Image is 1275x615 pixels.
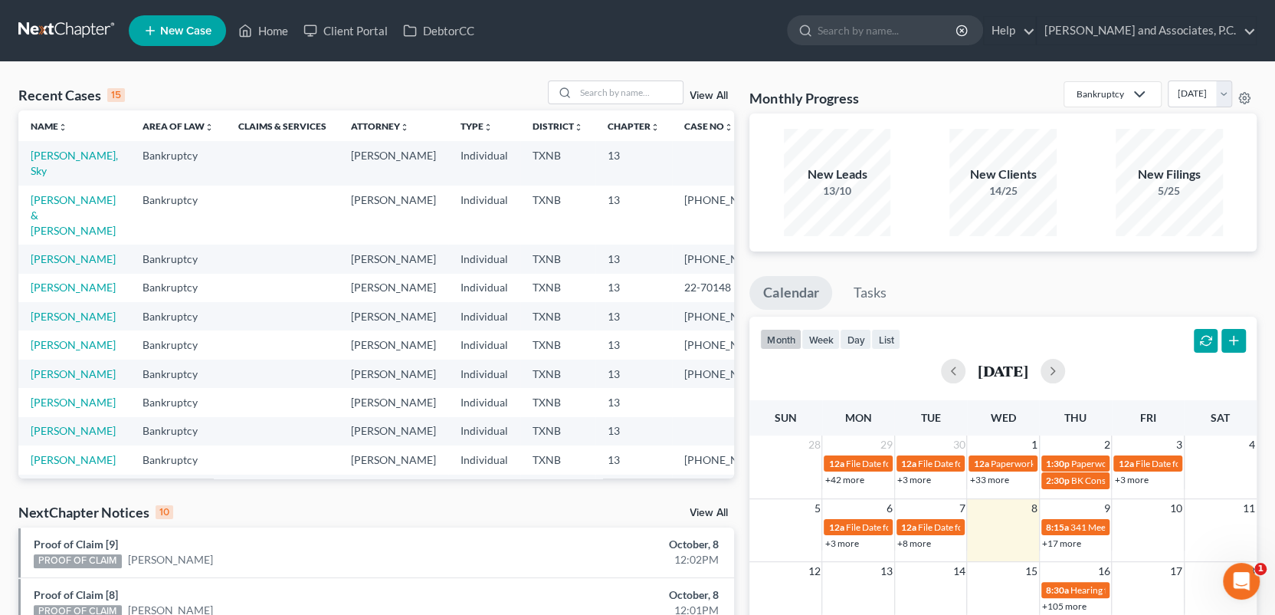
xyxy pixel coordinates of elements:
td: TXNB [520,274,595,302]
a: Districtunfold_more [533,120,583,132]
span: 13 [879,562,894,580]
a: [PERSON_NAME] [31,310,116,323]
td: [PHONE_NUMBER] [672,360,792,388]
a: Calendar [749,276,832,310]
span: 2 [1102,436,1111,454]
td: Individual [448,245,520,273]
td: TXNB [520,417,595,446]
i: unfold_more [205,123,214,132]
td: Bankruptcy [130,331,226,359]
a: Help [984,17,1035,44]
div: 10 [156,505,173,519]
span: 9 [1102,499,1111,518]
span: Tue [921,411,941,424]
td: Bankruptcy [130,141,226,185]
a: [PERSON_NAME] [31,453,116,466]
a: Client Portal [296,17,395,44]
td: 22-70148 [672,274,792,302]
td: [PHONE_NUMBER] [672,245,792,273]
span: BK Consult for [PERSON_NAME], Van [1071,475,1223,486]
td: 13 [595,245,672,273]
i: unfold_more [58,123,67,132]
span: 1 [1030,436,1039,454]
a: [PERSON_NAME] [31,396,116,409]
a: +3 more [1114,474,1148,485]
td: TXNB [520,446,595,474]
span: New Case [160,25,211,37]
td: 13 [595,360,672,388]
a: +17 more [1042,538,1081,549]
a: View All [690,508,728,518]
a: +3 more [897,474,931,485]
span: Fri [1140,411,1156,424]
span: 10 [1168,499,1184,518]
a: [PERSON_NAME] [31,338,116,351]
span: Hearing for [PERSON_NAME] [1070,584,1190,596]
input: Search by name... [818,16,958,44]
td: Bankruptcy [130,475,226,534]
td: 13 [595,302,672,331]
a: Tasks [839,276,900,310]
div: October, 8 [501,587,719,603]
td: 13 [595,417,672,446]
div: 12:02PM [501,552,719,567]
span: 14 [951,562,966,580]
td: TXNB [520,388,595,416]
i: unfold_more [724,123,733,132]
div: 5/25 [1116,183,1223,199]
td: Individual [448,141,520,185]
td: TXNB [520,245,595,273]
span: Mon [845,411,872,424]
button: week [801,329,840,350]
td: Individual [448,475,520,534]
span: 12a [828,521,844,533]
div: 13/10 [784,183,891,199]
div: Recent Cases [18,86,125,104]
td: [PERSON_NAME] [339,245,448,273]
a: +33 more [969,474,1008,485]
a: Attorneyunfold_more [351,120,409,132]
div: 15 [107,88,125,102]
span: 8:30a [1046,584,1069,596]
span: 11 [1241,499,1257,518]
td: TXNB [520,141,595,185]
a: Proof of Claim [8] [34,588,118,601]
span: 6 [885,499,894,518]
a: +42 more [824,474,864,485]
span: 15 [1024,562,1039,580]
td: Bankruptcy [130,186,226,245]
td: 13 [595,331,672,359]
td: [PHONE_NUMBER] [672,302,792,331]
td: [PERSON_NAME] [339,274,448,302]
td: [PERSON_NAME] [339,388,448,416]
iframe: Intercom live chat [1223,563,1260,600]
a: View All [690,90,728,101]
td: Individual [448,417,520,446]
i: unfold_more [651,123,660,132]
span: 30 [951,436,966,454]
div: NextChapter Notices [18,503,173,521]
span: 16 [1096,562,1111,580]
button: day [840,329,871,350]
a: [PERSON_NAME] [31,281,116,294]
td: 13 [595,446,672,474]
span: File Date for [PERSON_NAME] [845,521,968,533]
a: Home [231,17,296,44]
span: File Date for [PERSON_NAME][GEOGRAPHIC_DATA] [918,521,1133,533]
td: TXNB [520,475,595,534]
h3: Monthly Progress [749,89,858,107]
td: Individual [448,446,520,474]
td: TXNB [520,186,595,245]
div: PROOF OF CLAIM [34,554,122,568]
td: [PERSON_NAME] [339,360,448,388]
td: [PERSON_NAME] [339,302,448,331]
span: Paperwork appt for [PERSON_NAME] [990,458,1142,469]
td: [PERSON_NAME] [339,331,448,359]
td: TXNB [520,360,595,388]
span: 12a [901,521,916,533]
td: [PHONE_NUMBER] [672,186,792,245]
a: [PERSON_NAME] [128,552,213,567]
span: 12a [828,458,844,469]
td: Bankruptcy [130,274,226,302]
span: 1:30p [1046,458,1070,469]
